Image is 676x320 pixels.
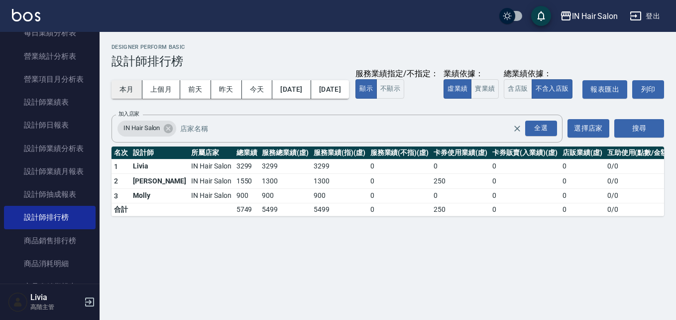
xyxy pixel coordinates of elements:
[582,80,627,99] button: 報表匯出
[523,119,559,138] button: Open
[560,188,605,203] td: 0
[242,80,273,99] button: 今天
[311,147,368,160] th: 服務業績(指)(虛)
[490,147,560,160] th: 卡券販賣(入業績)(虛)
[490,203,560,216] td: 0
[4,21,96,44] a: 每日業績分析表
[444,69,499,79] div: 業績依據：
[30,293,81,303] h5: Livia
[490,174,560,189] td: 0
[272,80,311,99] button: [DATE]
[605,147,673,160] th: 互助使用(點數/金額)
[368,188,431,203] td: 0
[368,147,431,160] th: 服務業績(不指)(虛)
[368,203,431,216] td: 0
[355,79,377,99] button: 顯示
[112,44,664,50] h2: Designer Perform Basic
[4,206,96,229] a: 設計師排行榜
[311,174,368,189] td: 1300
[12,9,40,21] img: Logo
[180,80,211,99] button: 前天
[189,159,233,174] td: IN Hair Salon
[117,123,166,133] span: IN Hair Salon
[632,80,664,99] button: 列印
[259,203,311,216] td: 5499
[311,188,368,203] td: 900
[189,174,233,189] td: IN Hair Salon
[355,69,439,79] div: 服務業績指定/不指定：
[560,203,605,216] td: 0
[4,160,96,183] a: 設計師業績月報表
[4,45,96,68] a: 營業統計分析表
[30,303,81,312] p: 高階主管
[112,54,664,68] h3: 設計師排行榜
[532,79,573,99] button: 不含入店販
[605,188,673,203] td: 0 / 0
[234,159,260,174] td: 3299
[259,147,311,160] th: 服務總業績(虛)
[376,79,404,99] button: 不顯示
[605,159,673,174] td: 0 / 0
[189,188,233,203] td: IN Hair Salon
[560,174,605,189] td: 0
[234,203,260,216] td: 5749
[112,203,130,216] td: 合計
[4,68,96,91] a: 營業項目月分析表
[626,7,664,25] button: 登出
[259,174,311,189] td: 1300
[560,159,605,174] td: 0
[259,188,311,203] td: 900
[4,275,96,298] a: 商品進銷貨報表
[431,174,490,189] td: 250
[118,110,139,118] label: 加入店家
[114,177,118,185] span: 2
[368,174,431,189] td: 0
[130,188,189,203] td: Molly
[114,192,118,200] span: 3
[525,121,557,136] div: 全選
[4,183,96,206] a: 設計師抽成報表
[4,229,96,252] a: 商品銷售排行榜
[234,188,260,203] td: 900
[259,159,311,174] td: 3299
[130,159,189,174] td: Livia
[8,292,28,312] img: Person
[142,80,180,99] button: 上個月
[567,119,609,138] button: 選擇店家
[112,147,130,160] th: 名次
[311,159,368,174] td: 3299
[114,162,118,170] span: 1
[178,120,530,137] input: 店家名稱
[311,203,368,216] td: 5499
[490,159,560,174] td: 0
[605,203,673,216] td: 0 / 0
[234,174,260,189] td: 1550
[112,80,142,99] button: 本月
[431,188,490,203] td: 0
[510,122,524,136] button: Clear
[117,121,176,137] div: IN Hair Salon
[531,6,551,26] button: save
[504,69,577,79] div: 總業績依據：
[4,91,96,114] a: 設計師業績表
[605,174,673,189] td: 0 / 0
[368,159,431,174] td: 0
[471,79,499,99] button: 實業績
[504,79,532,99] button: 含店販
[490,188,560,203] td: 0
[4,137,96,160] a: 設計師業績分析表
[431,203,490,216] td: 250
[431,147,490,160] th: 卡券使用業績(虛)
[4,114,96,137] a: 設計師日報表
[560,147,605,160] th: 店販業績(虛)
[431,159,490,174] td: 0
[211,80,242,99] button: 昨天
[189,147,233,160] th: 所屬店家
[311,80,349,99] button: [DATE]
[130,174,189,189] td: [PERSON_NAME]
[4,252,96,275] a: 商品消耗明細
[614,119,664,138] button: 搜尋
[234,147,260,160] th: 總業績
[130,147,189,160] th: 設計師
